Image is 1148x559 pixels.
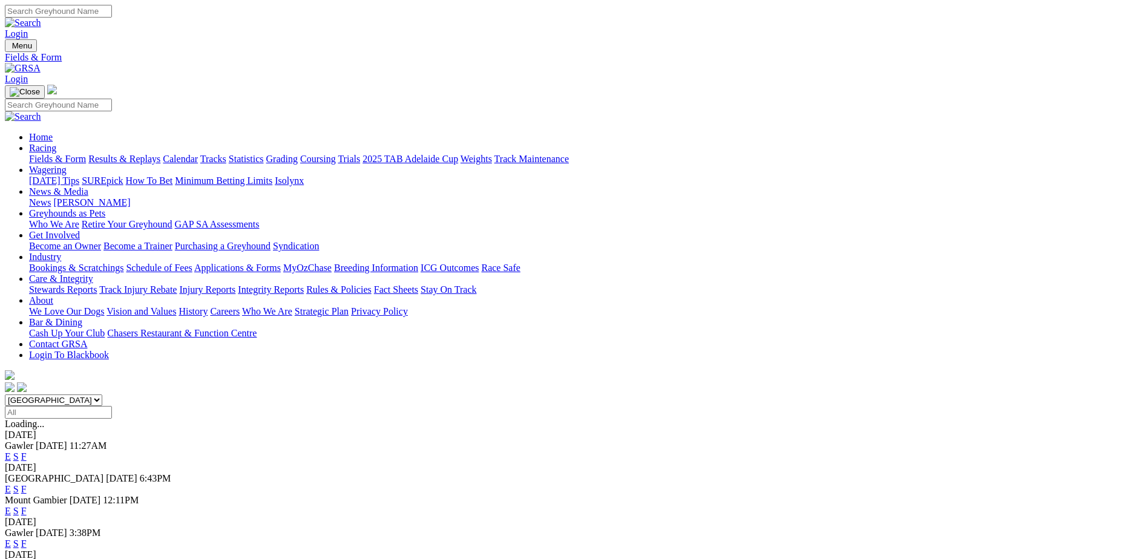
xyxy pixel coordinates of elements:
[140,473,171,483] span: 6:43PM
[29,284,97,295] a: Stewards Reports
[481,263,520,273] a: Race Safe
[5,382,15,392] img: facebook.svg
[29,241,1143,252] div: Get Involved
[175,175,272,186] a: Minimum Betting Limits
[5,451,11,462] a: E
[5,506,11,516] a: E
[13,451,19,462] a: S
[29,219,1143,230] div: Greyhounds as Pets
[238,284,304,295] a: Integrity Reports
[421,284,476,295] a: Stay On Track
[29,143,56,153] a: Racing
[5,528,33,538] span: Gawler
[36,440,67,451] span: [DATE]
[5,430,1143,440] div: [DATE]
[103,241,172,251] a: Become a Trainer
[351,306,408,316] a: Privacy Policy
[70,440,107,451] span: 11:27AM
[306,284,372,295] a: Rules & Policies
[21,451,27,462] a: F
[29,208,105,218] a: Greyhounds as Pets
[82,175,123,186] a: SUREpick
[334,263,418,273] a: Breeding Information
[70,495,101,505] span: [DATE]
[47,85,57,94] img: logo-grsa-white.png
[29,165,67,175] a: Wagering
[5,63,41,74] img: GRSA
[5,440,33,451] span: Gawler
[5,74,28,84] a: Login
[21,506,27,516] a: F
[29,350,109,360] a: Login To Blackbook
[82,219,172,229] a: Retire Your Greyhound
[29,295,53,306] a: About
[275,175,304,186] a: Isolynx
[5,517,1143,528] div: [DATE]
[242,306,292,316] a: Who We Are
[283,263,332,273] a: MyOzChase
[5,52,1143,63] a: Fields & Form
[200,154,226,164] a: Tracks
[29,317,82,327] a: Bar & Dining
[494,154,569,164] a: Track Maintenance
[29,132,53,142] a: Home
[5,419,44,429] span: Loading...
[29,328,1143,339] div: Bar & Dining
[29,306,104,316] a: We Love Our Dogs
[29,273,93,284] a: Care & Integrity
[194,263,281,273] a: Applications & Forms
[12,41,32,50] span: Menu
[5,406,112,419] input: Select date
[29,186,88,197] a: News & Media
[266,154,298,164] a: Grading
[29,252,61,262] a: Industry
[29,306,1143,317] div: About
[29,197,51,208] a: News
[175,241,271,251] a: Purchasing a Greyhound
[13,538,19,549] a: S
[179,284,235,295] a: Injury Reports
[179,306,208,316] a: History
[29,263,123,273] a: Bookings & Scratchings
[29,284,1143,295] div: Care & Integrity
[338,154,360,164] a: Trials
[107,306,176,316] a: Vision and Values
[126,175,173,186] a: How To Bet
[29,197,1143,208] div: News & Media
[362,154,458,164] a: 2025 TAB Adelaide Cup
[229,154,264,164] a: Statistics
[5,39,37,52] button: Toggle navigation
[29,241,101,251] a: Become an Owner
[36,528,67,538] span: [DATE]
[29,263,1143,273] div: Industry
[5,85,45,99] button: Toggle navigation
[29,154,1143,165] div: Racing
[5,5,112,18] input: Search
[29,175,1143,186] div: Wagering
[17,382,27,392] img: twitter.svg
[5,495,67,505] span: Mount Gambier
[300,154,336,164] a: Coursing
[5,462,1143,473] div: [DATE]
[29,230,80,240] a: Get Involved
[29,175,79,186] a: [DATE] Tips
[295,306,349,316] a: Strategic Plan
[10,87,40,97] img: Close
[175,219,260,229] a: GAP SA Assessments
[5,473,103,483] span: [GEOGRAPHIC_DATA]
[13,484,19,494] a: S
[99,284,177,295] a: Track Injury Rebate
[103,495,139,505] span: 12:11PM
[5,370,15,380] img: logo-grsa-white.png
[5,28,28,39] a: Login
[5,538,11,549] a: E
[21,538,27,549] a: F
[5,99,112,111] input: Search
[126,263,192,273] a: Schedule of Fees
[53,197,130,208] a: [PERSON_NAME]
[29,328,105,338] a: Cash Up Your Club
[5,18,41,28] img: Search
[273,241,319,251] a: Syndication
[5,484,11,494] a: E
